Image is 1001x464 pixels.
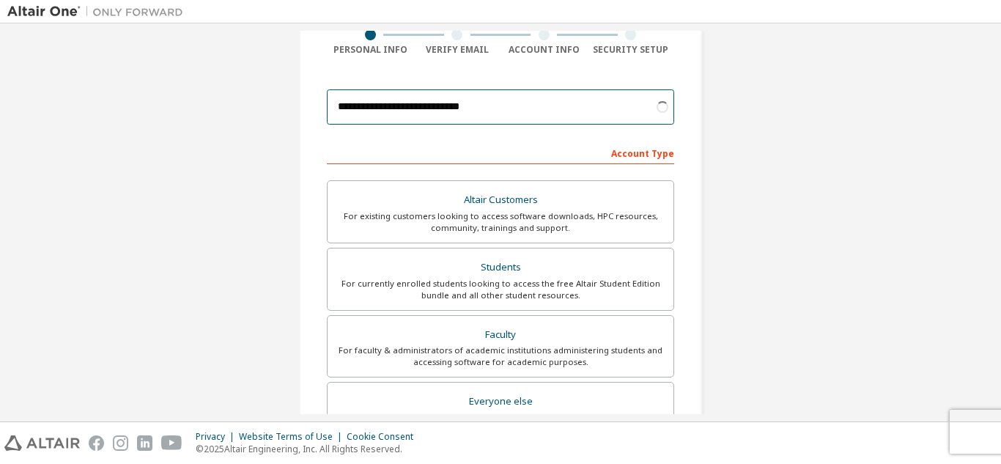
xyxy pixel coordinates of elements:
[327,141,674,164] div: Account Type
[196,431,239,443] div: Privacy
[7,4,191,19] img: Altair One
[336,325,665,345] div: Faculty
[336,210,665,234] div: For existing customers looking to access software downloads, HPC resources, community, trainings ...
[347,431,422,443] div: Cookie Consent
[336,278,665,301] div: For currently enrolled students looking to access the free Altair Student Edition bundle and all ...
[336,257,665,278] div: Students
[414,44,501,56] div: Verify Email
[500,44,588,56] div: Account Info
[336,391,665,412] div: Everyone else
[4,435,80,451] img: altair_logo.svg
[327,44,414,56] div: Personal Info
[336,190,665,210] div: Altair Customers
[89,435,104,451] img: facebook.svg
[336,345,665,368] div: For faculty & administrators of academic institutions administering students and accessing softwa...
[588,44,675,56] div: Security Setup
[137,435,152,451] img: linkedin.svg
[196,443,422,455] p: © 2025 Altair Engineering, Inc. All Rights Reserved.
[239,431,347,443] div: Website Terms of Use
[336,412,665,435] div: For individuals, businesses and everyone else looking to try Altair software and explore our prod...
[113,435,128,451] img: instagram.svg
[161,435,182,451] img: youtube.svg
